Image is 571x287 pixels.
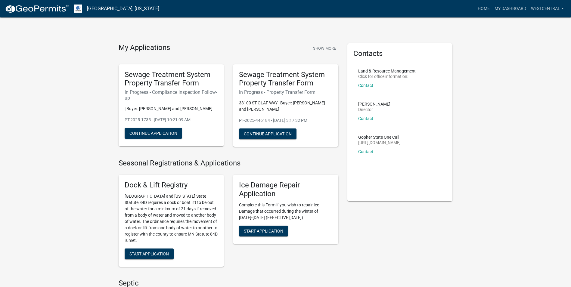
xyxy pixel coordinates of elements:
p: Complete this Form if you wish to repair Ice Damage that occurred during the winter of [DATE]-[DA... [239,202,332,221]
p: 33100 ST OLAF WAY | Buyer: [PERSON_NAME] and [PERSON_NAME] [239,100,332,113]
p: Land & Resource Management [358,69,416,73]
span: Start Application [244,228,283,233]
img: Otter Tail County, Minnesota [74,5,82,13]
h5: Dock & Lift Registry [125,181,218,190]
p: | Buyer: [PERSON_NAME] and [PERSON_NAME] [125,106,218,112]
p: PT-2025-446184 - [DATE] 3:17:32 PM [239,117,332,124]
a: Home [475,3,492,14]
span: Start Application [129,251,169,256]
a: Contact [358,83,373,88]
h5: Ice Damage Repair Application [239,181,332,198]
h4: My Applications [119,43,170,52]
h5: Sewage Treatment System Property Transfer Form [239,70,332,88]
a: [GEOGRAPHIC_DATA], [US_STATE] [87,4,159,14]
h6: In Progress - Compliance Inspection Follow-up [125,89,218,101]
p: PT-2025-1735 - [DATE] 10:21:09 AM [125,117,218,123]
button: Start Application [125,248,174,259]
button: Continue Application [125,128,182,139]
p: [PERSON_NAME] [358,102,390,106]
p: Gopher State One Call [358,135,401,139]
button: Show More [311,43,338,53]
button: Continue Application [239,128,296,139]
a: westcentral [529,3,566,14]
a: Contact [358,149,373,154]
p: Click for office information: [358,74,416,79]
p: Director [358,107,390,112]
p: [URL][DOMAIN_NAME] [358,140,401,145]
a: Contact [358,116,373,121]
h4: Seasonal Registrations & Applications [119,159,338,168]
button: Start Application [239,226,288,236]
h5: Contacts [353,49,447,58]
a: My Dashboard [492,3,529,14]
p: [GEOGRAPHIC_DATA] and [US_STATE] State Statute 84D requires a dock or boat lift to be out of the ... [125,193,218,244]
h5: Sewage Treatment System Property Transfer Form [125,70,218,88]
h6: In Progress - Property Transfer Form [239,89,332,95]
